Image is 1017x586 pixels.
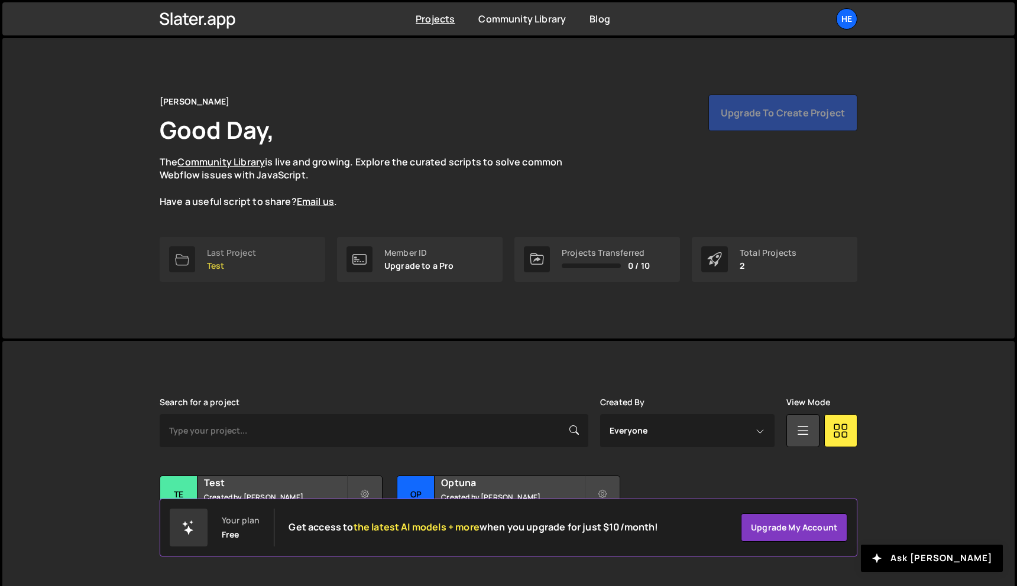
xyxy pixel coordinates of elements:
[222,530,239,539] div: Free
[207,261,256,271] p: Test
[160,414,588,447] input: Type your project...
[590,12,610,25] a: Blog
[297,195,334,208] a: Email us
[441,476,584,489] h2: Optuna
[160,155,585,209] p: The is live and growing. Explore the curated scripts to solve common Webflow issues with JavaScri...
[740,248,796,258] div: Total Projects
[478,12,566,25] a: Community Library
[441,492,584,512] small: Created by [PERSON_NAME][EMAIL_ADDRESS][DOMAIN_NAME]
[222,516,260,525] div: Your plan
[160,95,229,109] div: [PERSON_NAME]
[207,248,256,258] div: Last Project
[354,520,480,533] span: the latest AI models + more
[786,398,830,407] label: View Mode
[160,113,274,146] h1: Good Day,
[397,476,620,549] a: Op Optuna Created by [PERSON_NAME][EMAIL_ADDRESS][DOMAIN_NAME] 13 pages, last updated by [DATE]
[160,237,325,282] a: Last Project Test
[160,476,197,513] div: Te
[160,398,239,407] label: Search for a project
[628,261,650,271] span: 0 / 10
[177,155,265,168] a: Community Library
[397,476,435,513] div: Op
[160,476,383,549] a: Te Test Created by [PERSON_NAME][EMAIL_ADDRESS][DOMAIN_NAME] 17 pages, last updated by [DATE]
[740,261,796,271] p: 2
[416,12,455,25] a: Projects
[562,248,650,258] div: Projects Transferred
[384,248,454,258] div: Member ID
[836,8,857,30] a: He
[204,492,346,512] small: Created by [PERSON_NAME][EMAIL_ADDRESS][DOMAIN_NAME]
[861,545,1003,572] button: Ask [PERSON_NAME]
[289,522,658,533] h2: Get access to when you upgrade for just $10/month!
[741,513,847,542] a: Upgrade my account
[384,261,454,271] p: Upgrade to a Pro
[600,398,645,407] label: Created By
[204,476,346,489] h2: Test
